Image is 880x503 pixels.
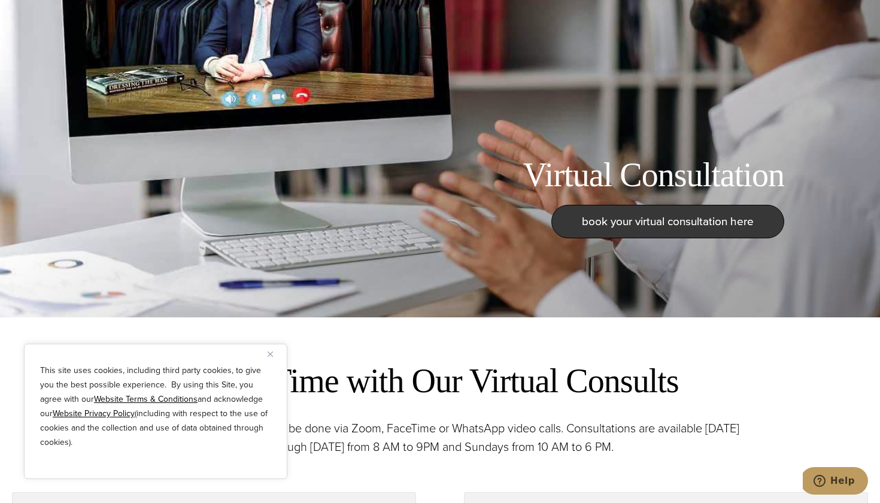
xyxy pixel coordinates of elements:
[268,347,282,361] button: Close
[135,419,745,456] p: Our virtual consultations can be done via Zoom, FaceTime or WhatsApp video calls. Consultations a...
[135,359,745,402] h2: Save Time with Our Virtual Consults
[268,352,273,357] img: Close
[551,205,784,238] a: book your virtual consultation here
[53,407,135,420] a: Website Privacy Policy
[582,213,754,230] span: book your virtual consultation here
[40,363,271,450] p: This site uses cookies, including third party cookies, to give you the best possible experience. ...
[523,155,784,195] h1: Virtual Consultation
[803,467,868,497] iframe: Opens a widget where you can chat to one of our agents
[94,393,198,405] a: Website Terms & Conditions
